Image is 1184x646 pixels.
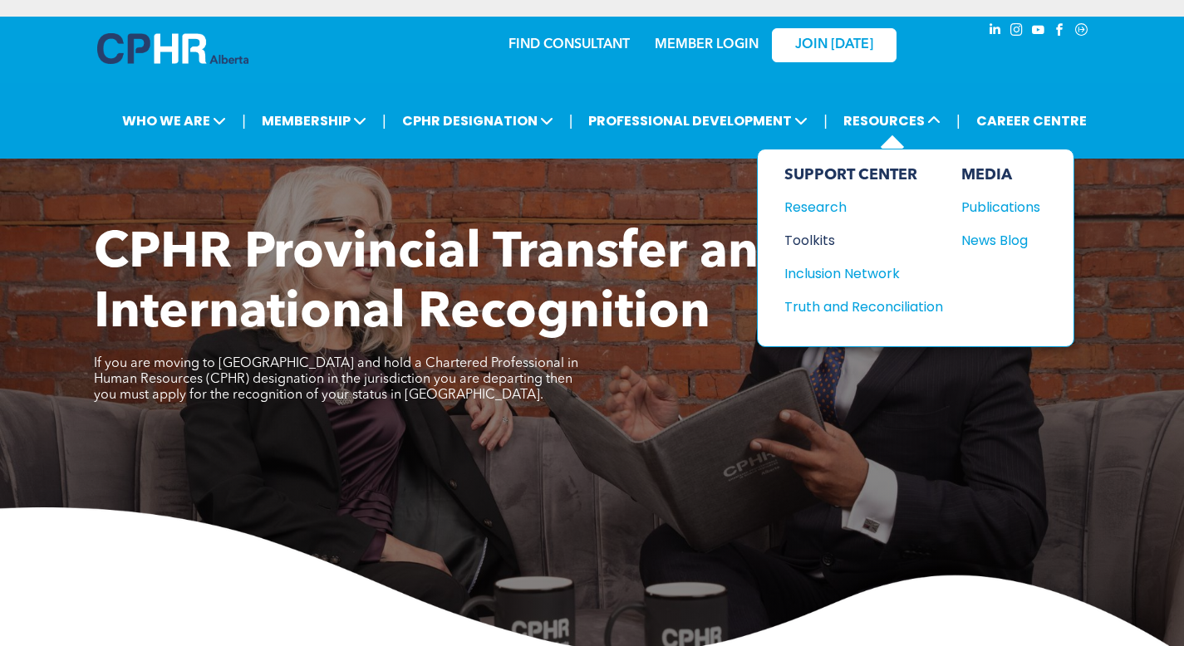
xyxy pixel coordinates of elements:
[784,230,943,251] a: Toolkits
[397,105,558,136] span: CPHR DESIGNATION
[784,166,943,184] div: SUPPORT CENTER
[583,105,813,136] span: PROFESSIONAL DEVELOPMENT
[382,104,386,138] li: |
[655,38,759,51] a: MEMBER LOGIN
[961,197,1033,218] div: Publications
[97,33,248,64] img: A blue and white logo for cp alberta
[257,105,371,136] span: MEMBERSHIP
[1051,21,1069,43] a: facebook
[784,263,927,284] div: Inclusion Network
[784,197,943,218] a: Research
[823,104,828,138] li: |
[956,104,960,138] li: |
[986,21,1005,43] a: linkedin
[117,105,231,136] span: WHO WE ARE
[961,230,1040,251] a: News Blog
[784,230,927,251] div: Toolkits
[94,357,578,402] span: If you are moving to [GEOGRAPHIC_DATA] and hold a Chartered Professional in Human Resources (CPHR...
[1073,21,1091,43] a: Social network
[569,104,573,138] li: |
[1008,21,1026,43] a: instagram
[784,197,927,218] div: Research
[795,37,873,53] span: JOIN [DATE]
[1029,21,1048,43] a: youtube
[94,229,791,339] span: CPHR Provincial Transfer and International Recognition
[961,230,1033,251] div: News Blog
[772,28,897,62] a: JOIN [DATE]
[508,38,630,51] a: FIND CONSULTANT
[961,197,1040,218] a: Publications
[784,296,943,317] a: Truth and Reconciliation
[961,166,1040,184] div: MEDIA
[784,296,927,317] div: Truth and Reconciliation
[838,105,946,136] span: RESOURCES
[242,104,246,138] li: |
[784,263,943,284] a: Inclusion Network
[971,105,1092,136] a: CAREER CENTRE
